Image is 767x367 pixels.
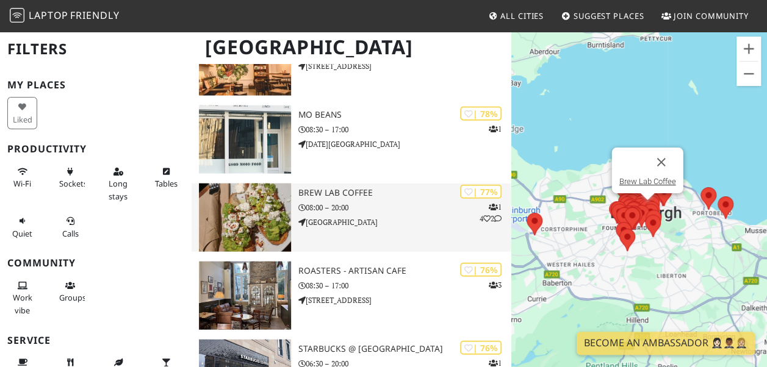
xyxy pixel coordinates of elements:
h3: Community [7,257,184,269]
a: LaptopFriendly LaptopFriendly [10,5,120,27]
a: Mo Beans | 78% 1 Mo Beans 08:30 – 17:00 [DATE][GEOGRAPHIC_DATA] [192,105,511,174]
p: [STREET_ADDRESS] [298,294,511,306]
button: Wi-Fi [7,162,37,194]
span: Long stays [109,178,128,201]
span: Power sockets [59,178,87,189]
p: [GEOGRAPHIC_DATA] [298,216,511,228]
p: 1 [489,123,502,135]
p: [DATE][GEOGRAPHIC_DATA] [298,138,511,150]
span: Join Community [674,10,749,21]
button: Close [646,148,675,177]
a: Brew Lab Coffee [619,177,675,186]
div: | 76% [460,341,502,355]
span: Work-friendly tables [155,178,178,189]
a: Join Community [657,5,754,27]
span: Group tables [59,292,86,303]
p: 3 [489,279,502,291]
h3: My Places [7,79,184,91]
a: Suggest Places [556,5,649,27]
button: Zoom out [736,62,761,86]
button: Groups [56,276,85,308]
button: Zoom in [736,37,761,61]
span: All Cities [500,10,544,21]
span: Quiet [12,228,32,239]
button: Tables [151,162,181,194]
h3: Brew Lab Coffee [298,188,511,198]
h3: Roasters - Artisan Cafe [298,266,511,276]
div: | 77% [460,185,502,199]
div: | 76% [460,263,502,277]
span: Video/audio calls [62,228,79,239]
button: Quiet [7,211,37,243]
button: Sockets [56,162,85,194]
button: Long stays [103,162,133,206]
span: Friendly [70,9,119,22]
h2: Filters [7,30,184,68]
img: LaptopFriendly [10,8,24,23]
div: | 78% [460,107,502,121]
a: All Cities [483,5,549,27]
span: Laptop [29,9,68,22]
h3: Mo Beans [298,110,511,120]
img: Mo Beans [199,105,291,174]
p: 08:30 – 17:00 [298,280,511,291]
span: Stable Wi-Fi [13,178,31,189]
p: 1 4 2 [480,201,502,224]
button: Work vibe [7,276,37,320]
p: 08:30 – 17:00 [298,124,511,135]
img: Roasters - Artisan Cafe [199,262,291,330]
h3: Service [7,335,184,346]
span: Suggest Places [574,10,644,21]
a: Brew Lab Coffee | 77% 142 Brew Lab Coffee 08:00 – 20:00 [GEOGRAPHIC_DATA] [192,184,511,252]
img: Brew Lab Coffee [199,184,291,252]
h3: Starbucks @ [GEOGRAPHIC_DATA] [298,344,511,354]
p: 08:00 – 20:00 [298,202,511,213]
button: Calls [56,211,85,243]
span: People working [13,292,32,315]
h1: [GEOGRAPHIC_DATA] [195,30,509,64]
h3: Productivity [7,143,184,155]
a: Roasters - Artisan Cafe | 76% 3 Roasters - Artisan Cafe 08:30 – 17:00 [STREET_ADDRESS] [192,262,511,330]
